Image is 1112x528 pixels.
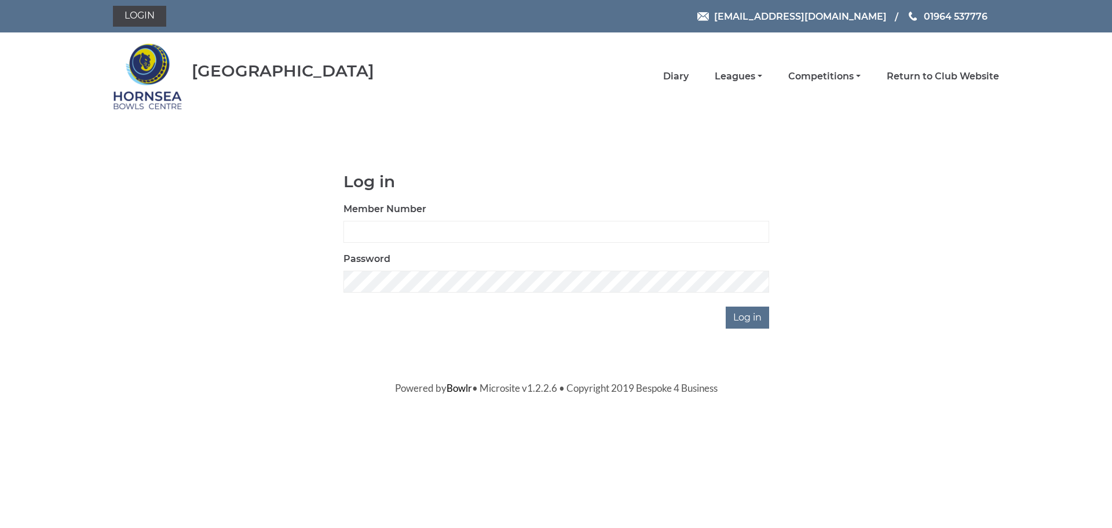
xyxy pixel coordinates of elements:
[907,9,987,24] a: Phone us 01964 537776
[714,10,887,21] span: [EMAIL_ADDRESS][DOMAIN_NAME]
[697,12,709,21] img: Email
[447,382,472,394] a: Bowlr
[343,252,390,266] label: Password
[887,70,999,83] a: Return to Club Website
[395,382,718,394] span: Powered by • Microsite v1.2.2.6 • Copyright 2019 Bespoke 4 Business
[788,70,861,83] a: Competitions
[113,6,166,27] a: Login
[909,12,917,21] img: Phone us
[663,70,689,83] a: Diary
[343,173,769,191] h1: Log in
[192,62,374,80] div: [GEOGRAPHIC_DATA]
[726,307,769,329] input: Log in
[113,36,182,117] img: Hornsea Bowls Centre
[924,10,987,21] span: 01964 537776
[343,202,426,216] label: Member Number
[715,70,762,83] a: Leagues
[697,9,887,24] a: Email [EMAIL_ADDRESS][DOMAIN_NAME]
